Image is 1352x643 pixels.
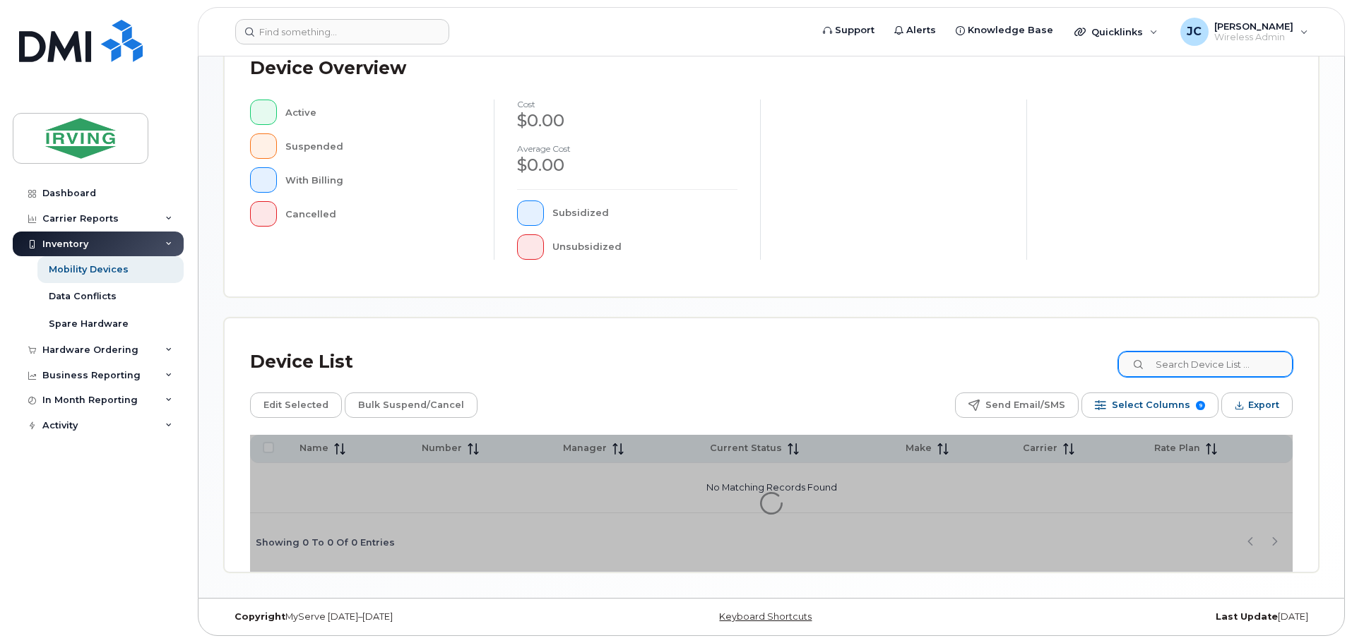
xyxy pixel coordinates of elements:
div: Active [285,100,472,125]
a: Knowledge Base [946,16,1063,44]
div: Quicklinks [1065,18,1168,46]
div: Device Overview [250,50,406,87]
strong: Copyright [235,611,285,622]
div: Cancelled [285,201,472,227]
div: With Billing [285,167,472,193]
a: Support [813,16,884,44]
div: Subsidized [552,200,738,226]
button: Export [1221,392,1293,418]
span: Export [1248,395,1279,416]
div: John Cameron [1170,18,1318,46]
a: Alerts [884,16,946,44]
span: Wireless Admin [1214,32,1293,43]
span: Select Columns [1112,395,1190,416]
span: Knowledge Base [968,23,1053,37]
span: [PERSON_NAME] [1214,20,1293,32]
span: JC [1187,23,1202,40]
div: MyServe [DATE]–[DATE] [224,611,589,623]
span: Alerts [906,23,936,37]
span: Send Email/SMS [985,395,1065,416]
a: Keyboard Shortcuts [719,611,812,622]
button: Bulk Suspend/Cancel [345,392,478,418]
div: Unsubsidized [552,234,738,260]
span: 9 [1196,401,1205,410]
div: [DATE] [954,611,1319,623]
input: Search Device List ... [1118,351,1293,377]
h4: Average cost [517,144,737,153]
span: Bulk Suspend/Cancel [358,395,464,416]
button: Send Email/SMS [955,392,1079,418]
span: Quicklinks [1091,26,1143,37]
button: Edit Selected [250,392,342,418]
div: $0.00 [517,109,737,133]
input: Find something... [235,19,449,44]
h4: cost [517,100,737,109]
div: Device List [250,344,353,380]
div: Suspended [285,133,472,159]
strong: Last Update [1216,611,1278,622]
button: Select Columns 9 [1081,392,1218,418]
div: $0.00 [517,153,737,177]
span: Edit Selected [263,395,328,416]
span: Support [835,23,874,37]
